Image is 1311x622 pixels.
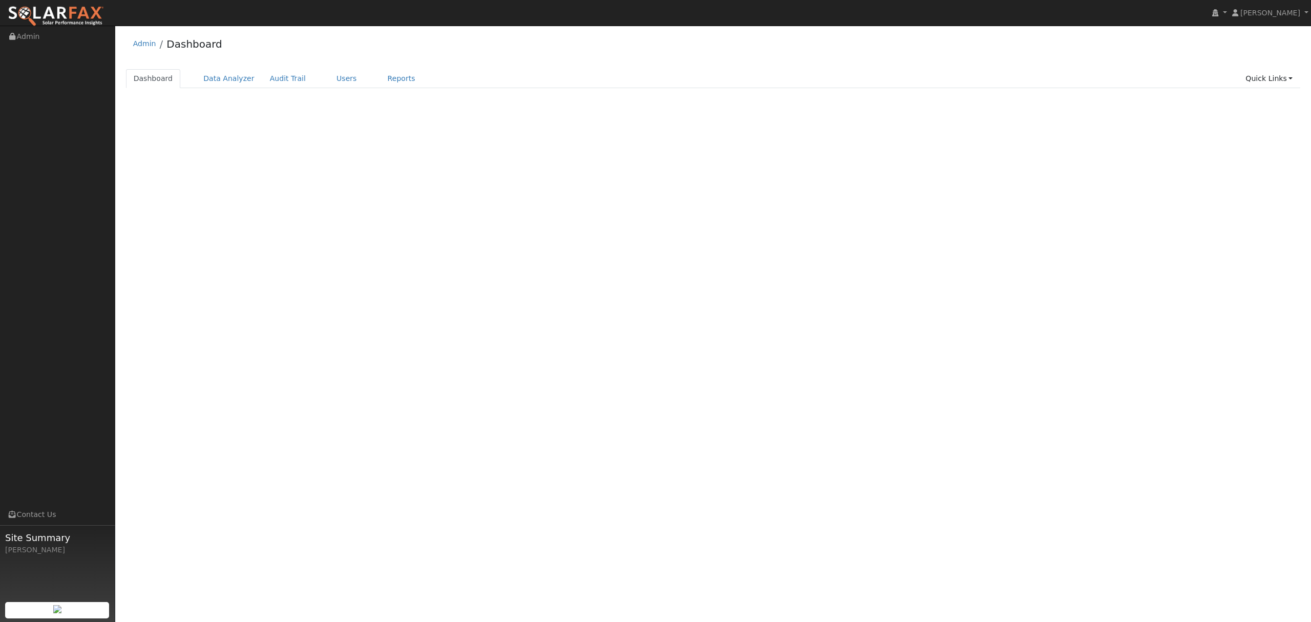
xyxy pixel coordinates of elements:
[5,531,110,545] span: Site Summary
[5,545,110,555] div: [PERSON_NAME]
[1240,9,1300,17] span: [PERSON_NAME]
[133,39,156,48] a: Admin
[262,69,313,88] a: Audit Trail
[380,69,423,88] a: Reports
[166,38,222,50] a: Dashboard
[1238,69,1300,88] a: Quick Links
[196,69,262,88] a: Data Analyzer
[8,6,104,27] img: SolarFax
[53,605,61,613] img: retrieve
[126,69,181,88] a: Dashboard
[329,69,365,88] a: Users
